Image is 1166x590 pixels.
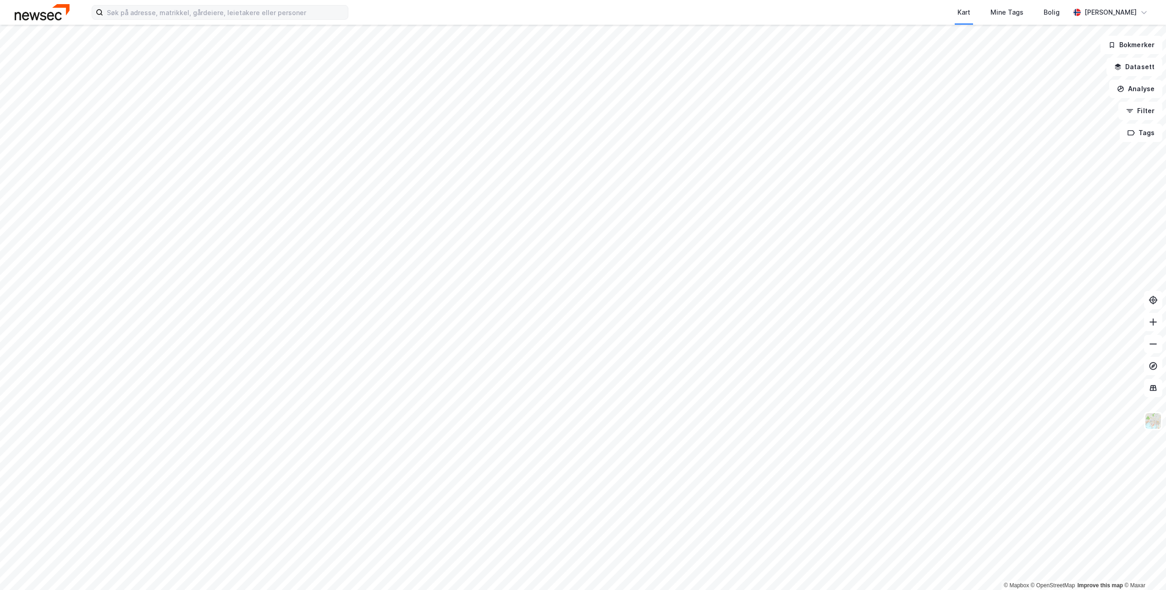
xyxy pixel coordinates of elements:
[1144,412,1162,430] img: Z
[1031,582,1075,589] a: OpenStreetMap
[1004,582,1029,589] a: Mapbox
[990,7,1023,18] div: Mine Tags
[1044,7,1060,18] div: Bolig
[1120,124,1162,142] button: Tags
[103,5,348,19] input: Søk på adresse, matrikkel, gårdeiere, leietakere eller personer
[1100,36,1162,54] button: Bokmerker
[1078,582,1123,589] a: Improve this map
[1118,102,1162,120] button: Filter
[1109,80,1162,98] button: Analyse
[1084,7,1137,18] div: [PERSON_NAME]
[1120,546,1166,590] div: Kontrollprogram for chat
[1106,58,1162,76] button: Datasett
[1120,546,1166,590] iframe: Chat Widget
[957,7,970,18] div: Kart
[15,4,70,20] img: newsec-logo.f6e21ccffca1b3a03d2d.png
